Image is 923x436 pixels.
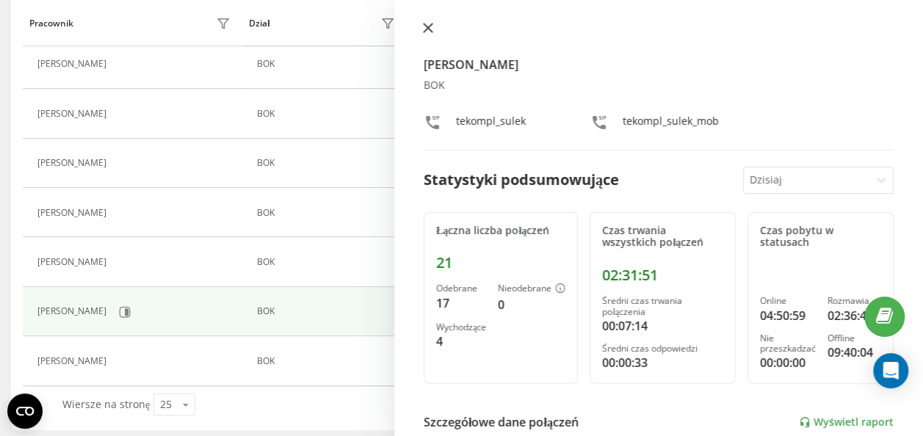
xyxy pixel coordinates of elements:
[37,306,110,316] div: [PERSON_NAME]
[436,294,486,312] div: 17
[602,225,723,250] div: Czas trwania wszystkich połączeń
[424,79,894,92] div: BOK
[828,296,881,306] div: Rozmawia
[760,307,816,324] div: 04:50:59
[257,59,399,69] div: BOK
[760,333,816,355] div: Nie przeszkadzać
[249,18,269,29] div: Dział
[37,158,110,168] div: [PERSON_NAME]
[828,333,881,344] div: Offline
[498,296,565,313] div: 0
[760,225,881,250] div: Czas pobytu w statusach
[62,397,150,411] span: Wiersze na stronę
[257,208,399,218] div: BOK
[623,114,719,135] div: tekompl_sulek_mob
[602,266,723,284] div: 02:31:51
[436,333,486,350] div: 4
[498,283,565,295] div: Nieodebrane
[602,354,723,371] div: 00:00:33
[828,344,881,361] div: 09:40:04
[257,109,399,119] div: BOK
[828,307,881,324] div: 02:36:43
[257,257,399,267] div: BOK
[760,296,816,306] div: Online
[37,208,110,218] div: [PERSON_NAME]
[760,354,816,371] div: 00:00:00
[873,353,908,388] div: Open Intercom Messenger
[436,283,486,294] div: Odebrane
[424,169,619,191] div: Statystyki podsumowujące
[436,322,486,333] div: Wychodzące
[257,356,399,366] div: BOK
[257,306,399,316] div: BOK
[37,109,110,119] div: [PERSON_NAME]
[424,413,579,431] div: Szczegółowe dane połączeń
[436,225,565,237] div: Łączna liczba połączeń
[7,393,43,429] button: Open CMP widget
[424,56,894,73] h4: [PERSON_NAME]
[436,254,565,272] div: 21
[37,356,110,366] div: [PERSON_NAME]
[799,416,894,429] a: Wyświetl raport
[602,317,723,335] div: 00:07:14
[257,158,399,168] div: BOK
[29,18,73,29] div: Pracownik
[37,59,110,69] div: [PERSON_NAME]
[602,344,723,354] div: Średni czas odpowiedzi
[37,257,110,267] div: [PERSON_NAME]
[456,114,526,135] div: tekompl_sulek
[160,397,172,412] div: 25
[602,296,723,317] div: Średni czas trwania połączenia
